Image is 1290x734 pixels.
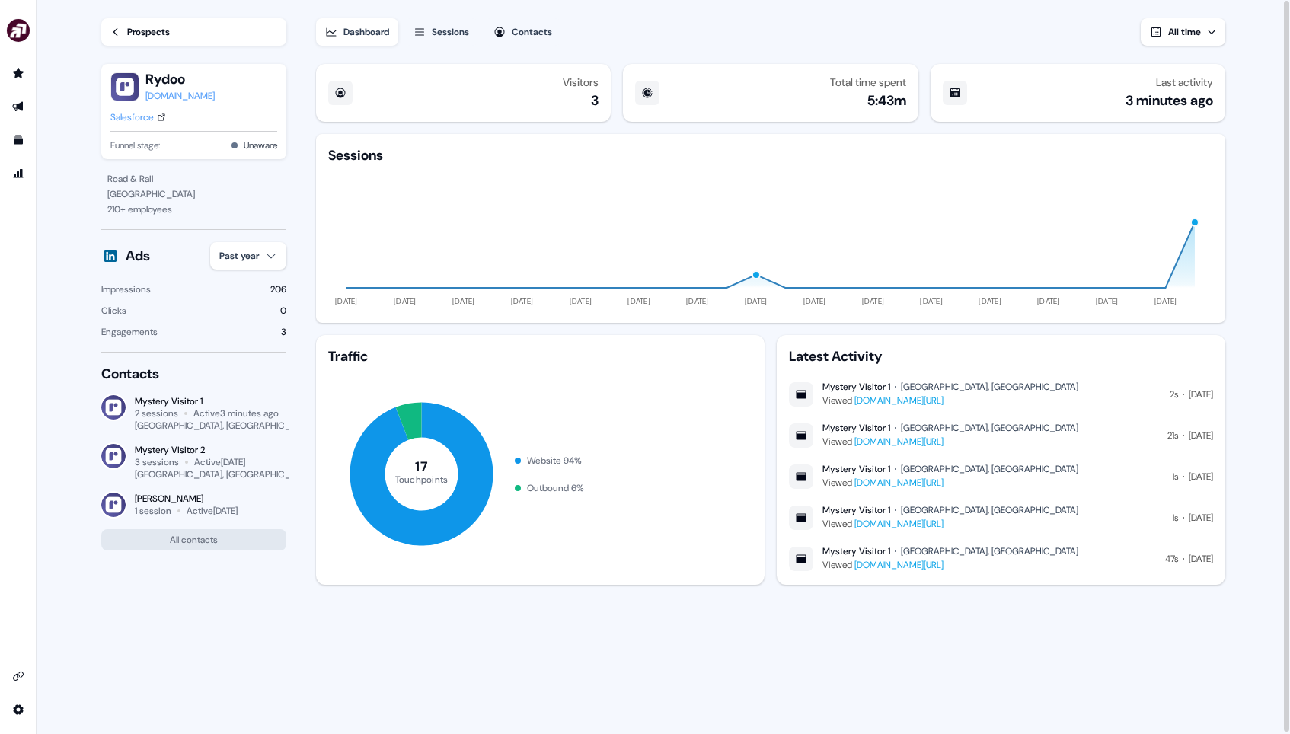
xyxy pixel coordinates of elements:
[511,296,534,306] tspan: [DATE]
[127,24,170,40] div: Prospects
[404,18,478,46] button: Sessions
[135,493,238,505] div: [PERSON_NAME]
[6,94,30,119] a: Go to outbound experience
[822,393,1078,408] div: Viewed
[244,138,277,153] button: Unaware
[6,161,30,186] a: Go to attribution
[570,296,592,306] tspan: [DATE]
[901,422,1078,434] div: [GEOGRAPHIC_DATA], [GEOGRAPHIC_DATA]
[1189,428,1213,443] div: [DATE]
[527,453,582,468] div: Website 94 %
[270,282,286,297] div: 206
[822,463,890,475] div: Mystery Visitor 1
[854,559,944,571] a: [DOMAIN_NAME][URL]
[6,664,30,688] a: Go to integrations
[1156,76,1213,88] div: Last activity
[822,475,1078,490] div: Viewed
[432,24,469,40] div: Sessions
[280,303,286,318] div: 0
[822,516,1078,531] div: Viewed
[110,110,166,125] a: Salesforce
[145,88,215,104] a: [DOMAIN_NAME]
[187,505,238,517] div: Active [DATE]
[6,697,30,722] a: Go to integrations
[854,477,944,489] a: [DOMAIN_NAME][URL]
[901,463,1078,475] div: [GEOGRAPHIC_DATA], [GEOGRAPHIC_DATA]
[101,303,126,318] div: Clicks
[512,24,552,40] div: Contacts
[921,296,944,306] tspan: [DATE]
[1189,551,1213,566] div: [DATE]
[854,518,944,530] a: [DOMAIN_NAME][URL]
[1189,469,1213,484] div: [DATE]
[394,296,417,306] tspan: [DATE]
[745,296,768,306] tspan: [DATE]
[194,456,245,468] div: Active [DATE]
[1126,91,1213,110] div: 3 minutes ago
[901,545,1078,557] div: [GEOGRAPHIC_DATA], [GEOGRAPHIC_DATA]
[563,76,599,88] div: Visitors
[281,324,286,340] div: 3
[979,296,1001,306] tspan: [DATE]
[210,242,286,270] button: Past year
[135,468,314,480] div: [GEOGRAPHIC_DATA], [GEOGRAPHIC_DATA]
[1168,26,1201,38] span: All time
[901,504,1078,516] div: [GEOGRAPHIC_DATA], [GEOGRAPHIC_DATA]
[1172,469,1178,484] div: 1s
[1189,510,1213,525] div: [DATE]
[822,557,1078,573] div: Viewed
[135,505,171,517] div: 1 session
[6,61,30,85] a: Go to prospects
[135,420,314,432] div: [GEOGRAPHIC_DATA], [GEOGRAPHIC_DATA]
[901,381,1078,393] div: [GEOGRAPHIC_DATA], [GEOGRAPHIC_DATA]
[101,365,286,383] div: Contacts
[627,296,650,306] tspan: [DATE]
[1165,551,1178,566] div: 47s
[101,282,151,297] div: Impressions
[135,444,286,456] div: Mystery Visitor 2
[101,18,286,46] a: Prospects
[145,70,215,88] button: Rydoo
[110,138,160,153] span: Funnel stage:
[1167,428,1178,443] div: 21s
[135,456,179,468] div: 3 sessions
[1037,296,1060,306] tspan: [DATE]
[822,422,890,434] div: Mystery Visitor 1
[867,91,906,110] div: 5:43m
[862,296,885,306] tspan: [DATE]
[395,473,449,485] tspan: Touchpoints
[101,529,286,550] button: All contacts
[415,458,428,476] tspan: 17
[830,76,906,88] div: Total time spent
[803,296,826,306] tspan: [DATE]
[822,545,890,557] div: Mystery Visitor 1
[107,187,280,202] div: [GEOGRAPHIC_DATA]
[854,394,944,407] a: [DOMAIN_NAME][URL]
[1154,296,1177,306] tspan: [DATE]
[527,480,584,496] div: Outbound 6 %
[343,24,389,40] div: Dashboard
[6,128,30,152] a: Go to templates
[1096,296,1119,306] tspan: [DATE]
[854,436,944,448] a: [DOMAIN_NAME][URL]
[1141,18,1225,46] button: All time
[484,18,561,46] button: Contacts
[110,110,154,125] div: Salesforce
[1170,387,1178,402] div: 2s
[328,347,752,365] div: Traffic
[101,324,158,340] div: Engagements
[135,395,286,407] div: Mystery Visitor 1
[1172,510,1178,525] div: 1s
[822,381,890,393] div: Mystery Visitor 1
[686,296,709,306] tspan: [DATE]
[1189,387,1213,402] div: [DATE]
[789,347,1213,365] div: Latest Activity
[335,296,358,306] tspan: [DATE]
[822,504,890,516] div: Mystery Visitor 1
[316,18,398,46] button: Dashboard
[452,296,475,306] tspan: [DATE]
[328,146,383,164] div: Sessions
[107,171,280,187] div: Road & Rail
[822,434,1078,449] div: Viewed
